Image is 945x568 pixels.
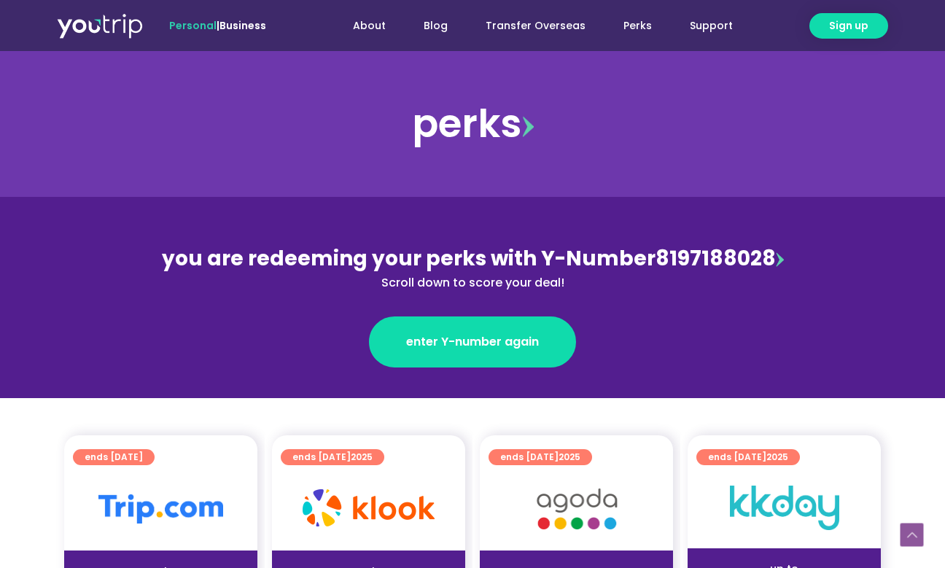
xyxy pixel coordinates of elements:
[281,449,384,465] a: ends [DATE]2025
[73,449,155,465] a: ends [DATE]
[696,449,800,465] a: ends [DATE]2025
[334,12,405,39] a: About
[708,449,788,465] span: ends [DATE]
[369,316,576,367] a: enter Y-number again
[467,12,604,39] a: Transfer Overseas
[405,12,467,39] a: Blog
[162,244,656,273] span: you are redeeming your perks with Y-Number
[156,274,789,292] div: Scroll down to score your deal!
[219,18,266,33] a: Business
[766,451,788,463] span: 2025
[156,244,789,292] div: 8197188028
[829,18,868,34] span: Sign up
[85,449,143,465] span: ends [DATE]
[292,449,373,465] span: ends [DATE]
[169,18,266,33] span: |
[306,12,752,39] nav: Menu
[671,12,752,39] a: Support
[500,449,580,465] span: ends [DATE]
[351,451,373,463] span: 2025
[559,451,580,463] span: 2025
[406,333,539,351] span: enter Y-number again
[489,449,592,465] a: ends [DATE]2025
[169,18,217,33] span: Personal
[809,13,888,39] a: Sign up
[604,12,671,39] a: Perks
